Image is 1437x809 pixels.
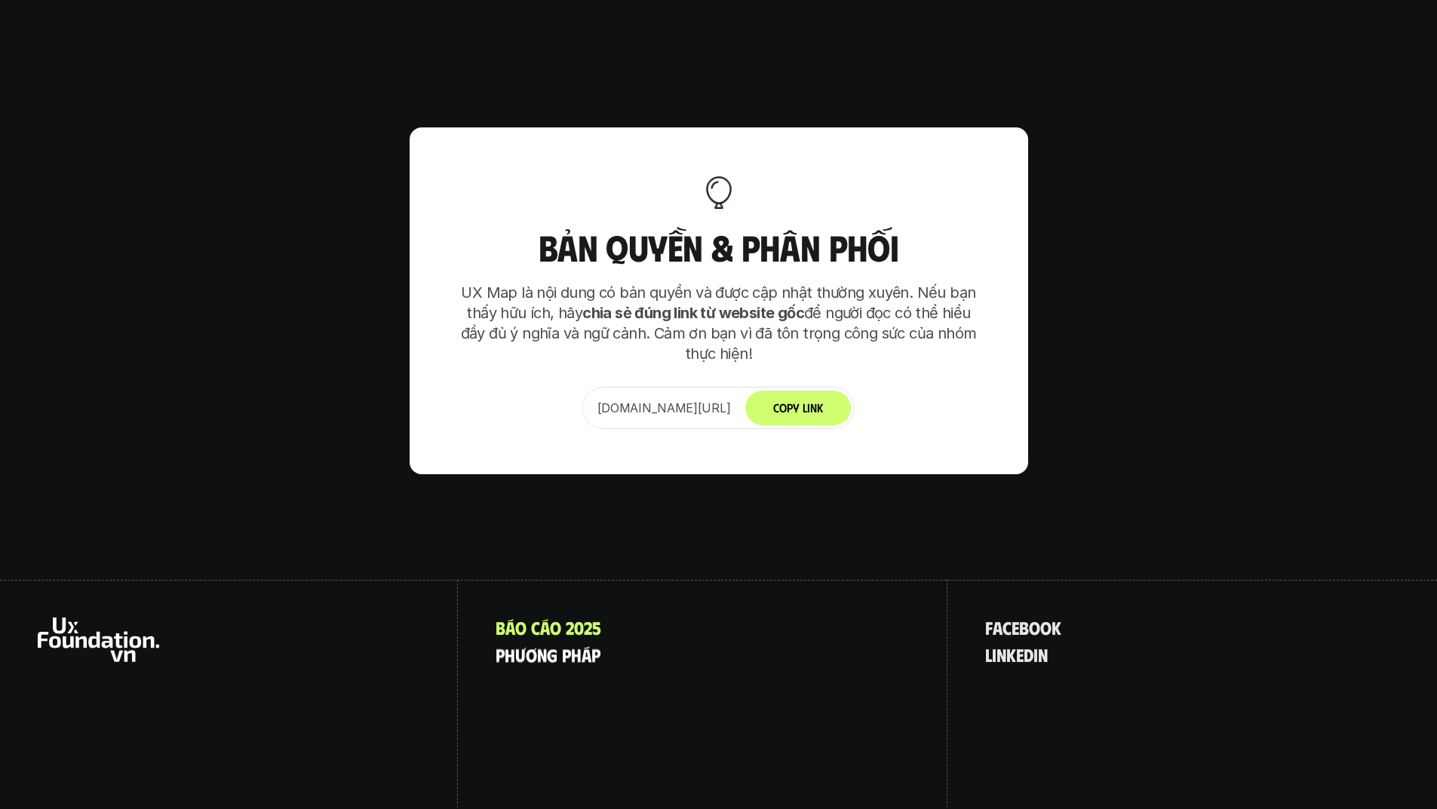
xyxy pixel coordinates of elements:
[547,625,557,645] span: g
[505,625,515,645] span: h
[996,645,1006,664] span: n
[540,617,550,637] span: á
[597,399,731,417] p: [DOMAIN_NAME][URL]
[496,625,505,645] span: p
[515,625,526,645] span: ư
[584,617,592,637] span: 2
[582,625,591,645] span: á
[574,617,584,637] span: 0
[985,617,1061,637] a: facebook
[992,645,996,664] span: i
[591,625,600,645] span: p
[985,645,1048,664] a: linkedin
[592,617,601,636] span: 5
[571,625,582,645] span: h
[496,617,601,637] a: Báocáo2025
[1003,617,1012,637] span: c
[745,391,851,425] button: Copy Link
[1006,645,1016,664] span: k
[1038,645,1048,664] span: n
[562,625,571,645] span: p
[537,625,547,645] span: n
[505,617,515,637] span: á
[531,617,540,637] span: c
[985,617,993,637] span: f
[1040,617,1052,637] span: o
[455,283,983,364] p: UX Map là nội dung có bản quyền và được cập nhật thường xuyên. Nếu bạn thấy hữu ích, hãy để người...
[1029,617,1040,637] span: o
[1012,617,1019,637] span: e
[1019,617,1029,637] span: b
[1016,645,1024,664] span: e
[993,617,1003,637] span: a
[550,617,561,637] span: o
[455,228,983,268] h3: Bản quyền & Phân phối
[515,617,527,637] span: o
[566,617,574,637] span: 2
[496,645,600,664] a: phươngpháp
[526,625,537,645] span: ơ
[1024,645,1033,664] span: d
[496,617,505,637] span: B
[582,304,804,322] strong: chia sẻ đúng link từ website gốc
[1033,645,1038,664] span: i
[985,645,992,664] span: l
[1052,617,1061,637] span: k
